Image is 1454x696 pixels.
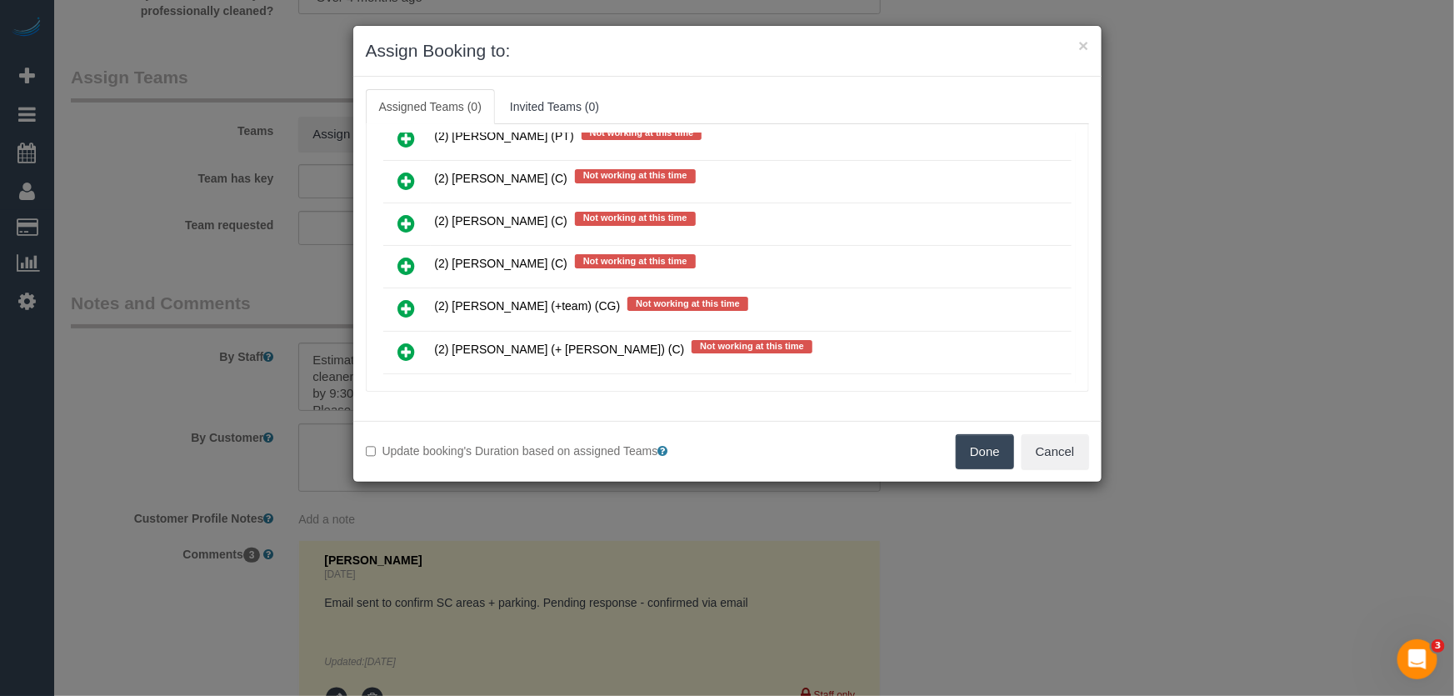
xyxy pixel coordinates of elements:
span: 3 [1432,639,1445,653]
span: (2) [PERSON_NAME] (C) [435,173,567,186]
button: × [1078,37,1088,54]
span: Not working at this time [692,340,812,353]
span: (2) [PERSON_NAME] (+team) (CG) [435,300,621,313]
span: Not working at this time [575,383,696,396]
input: Update booking's Duration based on assigned Teams [366,446,377,457]
span: (2) [PERSON_NAME] (PT) [435,129,574,143]
span: (2) [PERSON_NAME] (+ [PERSON_NAME]) (C) [435,343,685,356]
span: Not working at this time [575,169,696,183]
span: (2) [PERSON_NAME] (C) [435,258,567,271]
a: Invited Teams (0) [497,89,612,124]
span: (2) [PERSON_NAME] (C) [435,215,567,228]
button: Done [956,434,1014,469]
button: Cancel [1022,434,1089,469]
label: Update booking's Duration based on assigned Teams [366,443,715,459]
a: Assigned Teams (0) [366,89,495,124]
span: Not working at this time [627,297,748,310]
h3: Assign Booking to: [366,38,1089,63]
span: Not working at this time [575,212,696,225]
span: Not working at this time [575,254,696,268]
span: Not working at this time [582,127,702,140]
iframe: Intercom live chat [1397,639,1437,679]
